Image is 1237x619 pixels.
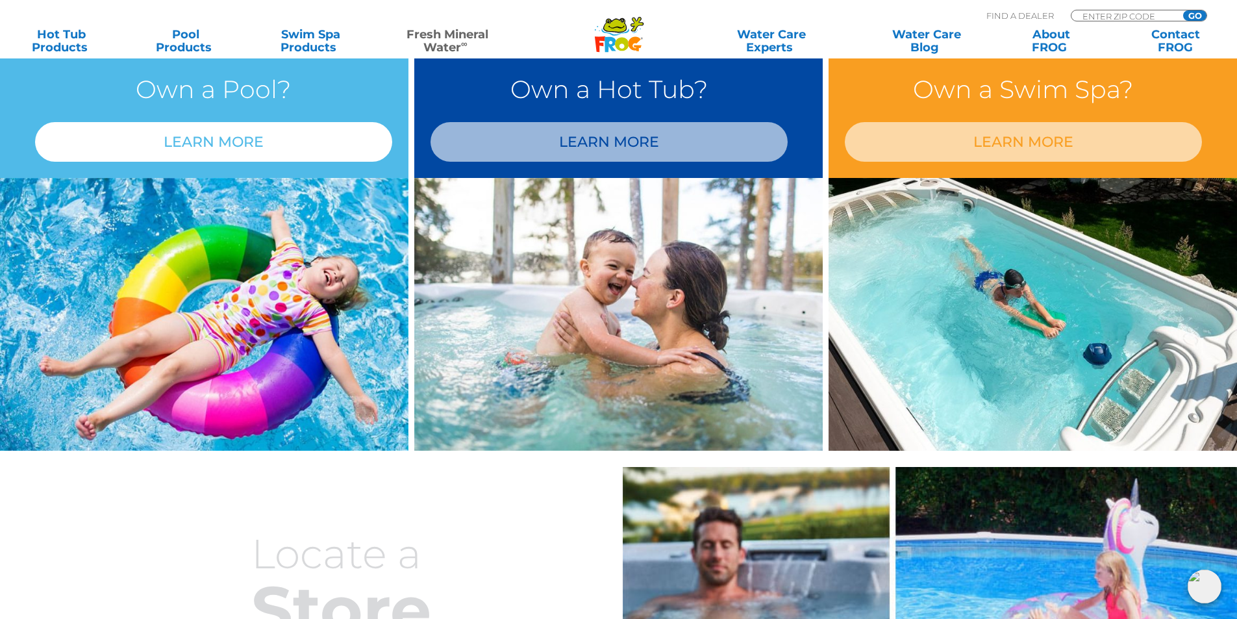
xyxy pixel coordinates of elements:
[138,28,234,54] a: PoolProducts
[878,28,975,54] a: Water CareBlog
[693,28,850,54] a: Water CareExperts
[262,28,359,54] a: Swim SpaProducts
[1127,28,1224,54] a: ContactFROG
[986,10,1054,21] p: Find A Dealer
[1081,10,1169,21] input: Zip Code Form
[35,70,392,109] h3: Own a Pool?
[1188,570,1221,603] img: openIcon
[225,532,582,575] h3: Locate a
[845,70,1202,109] h3: Own a Swim Spa?
[461,38,468,49] sup: ∞
[1183,10,1206,21] input: GO
[431,70,788,109] h3: Own a Hot Tub?
[431,122,788,162] a: LEARN MORE
[829,178,1237,451] img: min-water-image-3
[386,28,508,54] a: Fresh MineralWater∞
[1003,28,1099,54] a: AboutFROG
[35,122,392,162] a: LEARN MORE
[13,28,110,54] a: Hot TubProducts
[845,122,1202,162] a: LEARN MORE
[414,178,823,451] img: min-water-img-right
